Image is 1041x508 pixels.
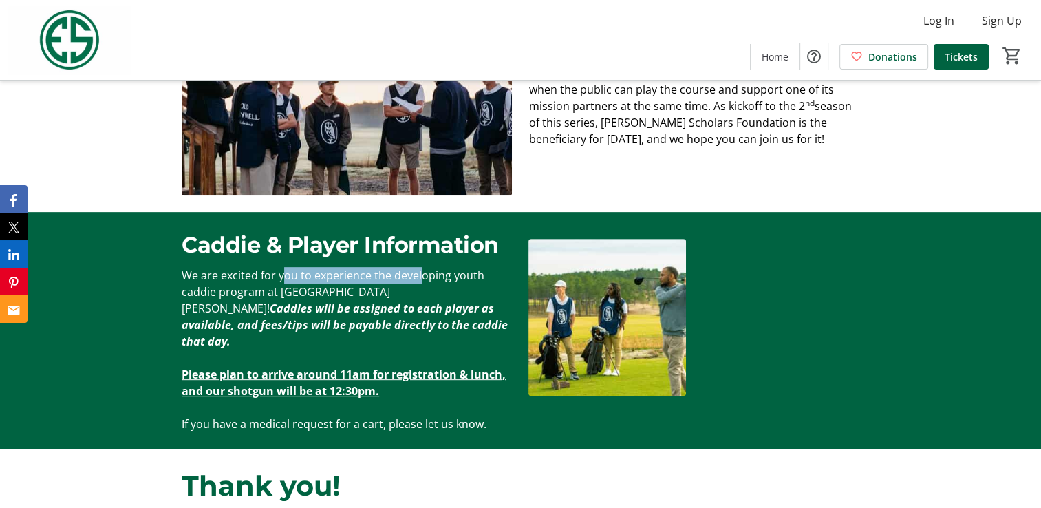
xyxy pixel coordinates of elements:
[528,98,851,147] span: season of this series, [PERSON_NAME] Scholars Foundation is the beneficiary for [DATE], and we ho...
[182,367,506,399] u: Please plan to arrive around 11am for registration & lunch, and our shotgun will be at 12:30pm.
[971,10,1033,32] button: Sign Up
[8,6,131,74] img: Evans Scholars Foundation's Logo
[945,50,978,64] span: Tickets
[800,43,828,70] button: Help
[182,268,484,316] span: We are excited for you to experience the developing youth caddie program at [GEOGRAPHIC_DATA][PER...
[528,49,854,114] span: Last year, Old [PERSON_NAME] launched a program called Mission Mondays, which are certain dates t...
[182,301,508,349] em: Caddies will be assigned to each player as available, and fees/tips will be payable directly to t...
[804,97,814,109] sup: nd
[1000,43,1024,68] button: Cart
[912,10,965,32] button: Log In
[762,50,788,64] span: Home
[182,416,486,432] span: If you have a medical request for a cart, please let us know.
[182,465,859,507] p: Thank you!
[182,10,512,195] img: undefined
[528,239,685,396] img: undefined
[182,231,499,258] span: Caddie & Player Information
[751,44,799,70] a: Home
[839,44,928,70] a: Donations
[982,12,1022,29] span: Sign Up
[923,12,954,29] span: Log In
[868,50,917,64] span: Donations
[934,44,989,70] a: Tickets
